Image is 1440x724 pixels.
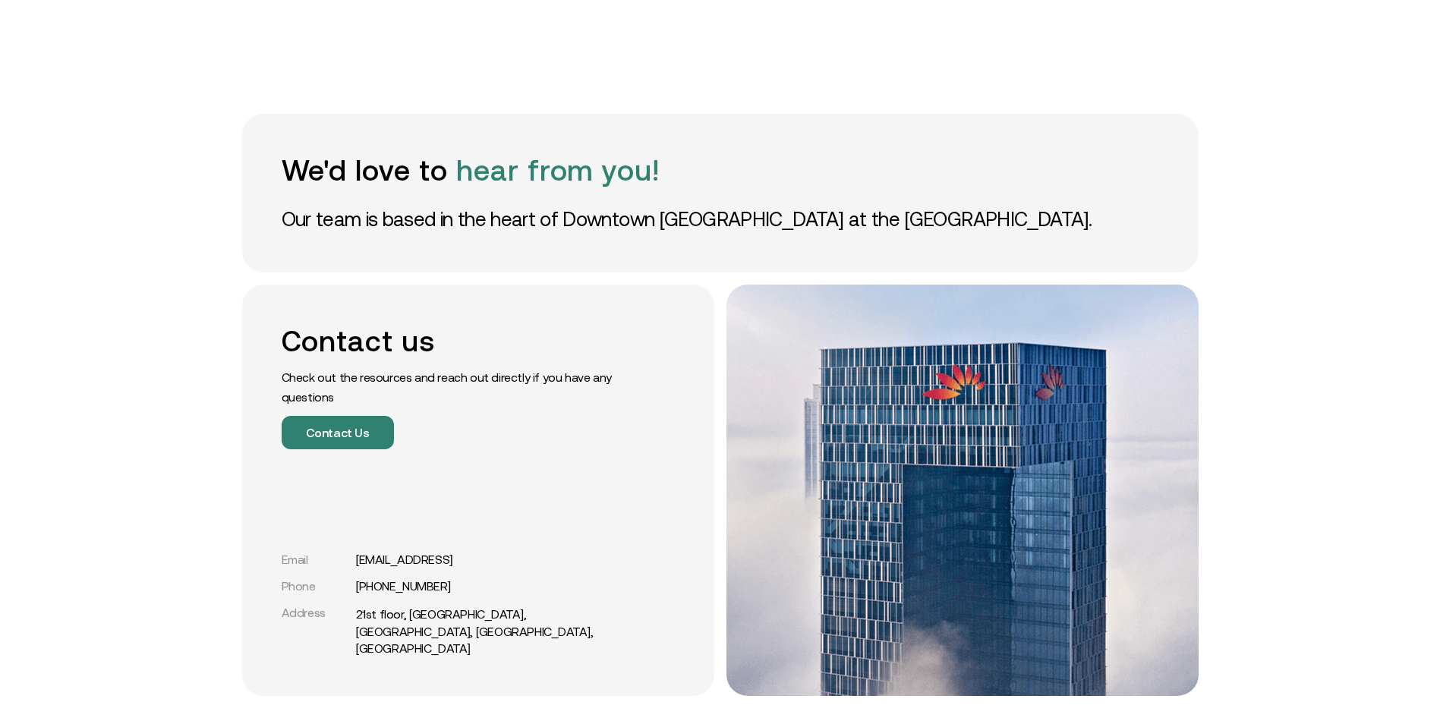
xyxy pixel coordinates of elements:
button: Contact Us [282,416,394,449]
img: office [726,285,1199,696]
h2: Contact us [282,324,623,358]
p: Check out the resources and reach out directly if you have any questions [282,367,623,407]
div: Address [282,606,350,620]
a: [EMAIL_ADDRESS] [356,552,453,567]
div: Phone [282,579,350,593]
div: Email [282,552,350,567]
span: hear from you! [456,154,660,187]
a: 21st floor, [GEOGRAPHIC_DATA], [GEOGRAPHIC_DATA], [GEOGRAPHIC_DATA], [GEOGRAPHIC_DATA] [356,606,623,656]
p: Our team is based in the heart of Downtown [GEOGRAPHIC_DATA] at the [GEOGRAPHIC_DATA]. [282,206,1159,233]
h1: We'd love to [282,153,1159,187]
a: [PHONE_NUMBER] [356,579,451,593]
